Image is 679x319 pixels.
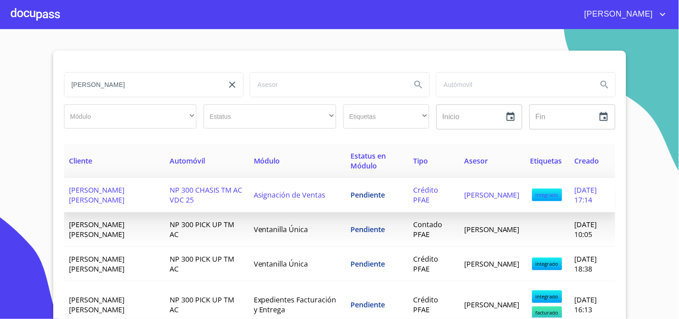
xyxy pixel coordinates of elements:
div: ​ [64,104,196,129]
span: [PERSON_NAME] [PERSON_NAME] [69,185,125,205]
span: Ventanilla Única [254,224,308,234]
button: clear input [222,74,243,95]
span: [PERSON_NAME] [464,224,520,234]
span: Cliente [69,156,93,166]
span: [DATE] 18:38 [575,254,597,274]
span: NP 300 CHASIS TM AC VDC 25 [170,185,242,205]
span: Expedientes Facturación y Entrega [254,295,337,315]
span: Pendiente [351,190,385,200]
span: Crédito PFAE [414,185,439,205]
span: integrado [532,258,562,270]
span: Pendiente [351,300,385,310]
span: [PERSON_NAME] [PERSON_NAME] [69,220,125,239]
span: [DATE] 17:14 [575,185,597,205]
span: integrado [532,189,562,201]
span: Etiquetas [530,156,562,166]
span: Asesor [464,156,488,166]
span: Pendiente [351,259,385,269]
span: [PERSON_NAME] [464,259,520,269]
span: NP 300 PICK UP TM AC [170,220,234,239]
span: [DATE] 16:13 [575,295,597,315]
input: search [436,73,590,97]
input: search [64,73,218,97]
span: [DATE] 10:05 [575,220,597,239]
span: Ventanilla Única [254,259,308,269]
span: Creado [575,156,599,166]
button: account of current user [578,7,668,22]
span: [PERSON_NAME] [PERSON_NAME] [69,254,125,274]
span: Automóvil [170,156,205,166]
span: Módulo [254,156,280,166]
span: Pendiente [351,224,385,234]
button: Search [594,74,615,95]
span: Asignación de Ventas [254,190,326,200]
input: search [250,73,404,97]
span: [PERSON_NAME] [464,190,520,200]
span: Crédito PFAE [414,295,439,315]
span: Crédito PFAE [414,254,439,274]
span: NP 300 PICK UP TM AC [170,254,234,274]
span: NP 300 PICK UP TM AC [170,295,234,315]
span: [PERSON_NAME] [578,7,658,22]
span: Contado PFAE [414,220,443,239]
span: integrado [532,290,562,303]
div: ​ [343,104,429,129]
span: [PERSON_NAME] [PERSON_NAME] [69,295,125,315]
span: Tipo [414,156,428,166]
div: ​ [204,104,336,129]
span: Estatus en Módulo [351,151,386,171]
span: [PERSON_NAME] [464,300,520,310]
button: Search [408,74,429,95]
span: facturado [532,306,562,319]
